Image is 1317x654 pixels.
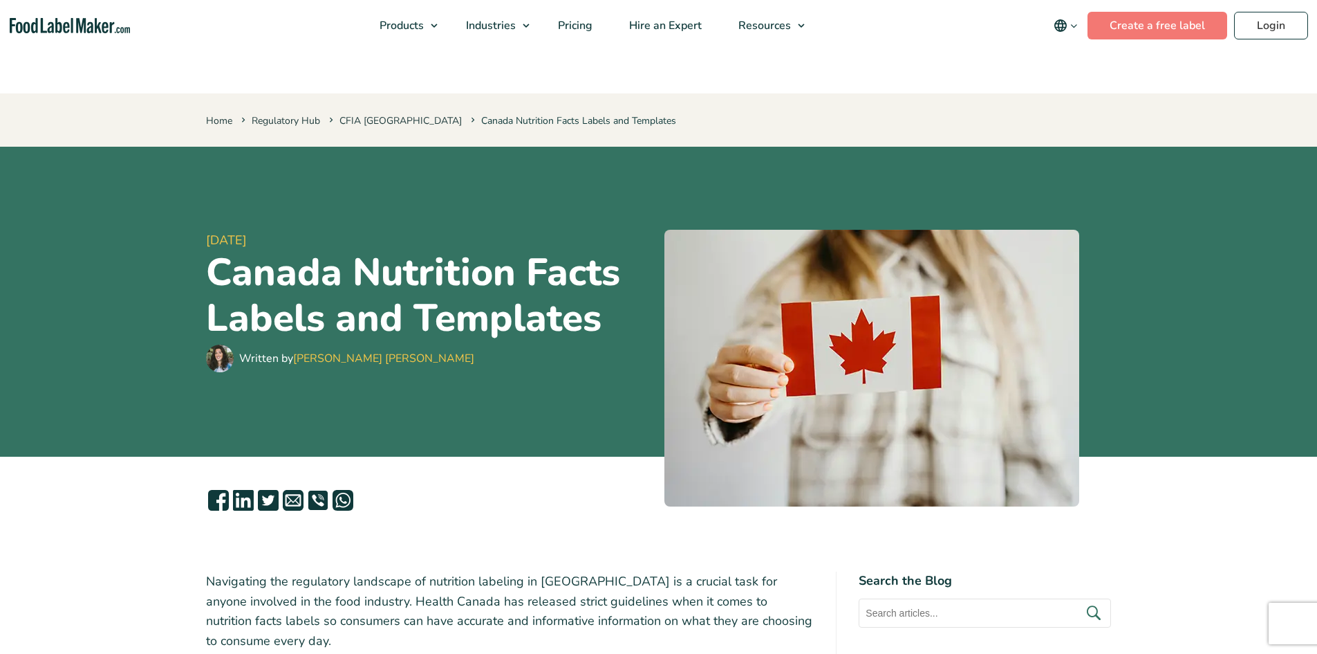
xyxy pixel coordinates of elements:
p: Navigating the regulatory landscape of nutrition labeling in [GEOGRAPHIC_DATA] is a crucial task ... [206,572,814,651]
a: Food Label Maker homepage [10,18,131,34]
div: Written by [239,350,474,367]
h1: Canada Nutrition Facts Labels and Templates [206,250,653,341]
span: Resources [734,18,792,33]
span: Canada Nutrition Facts Labels and Templates [468,114,676,127]
a: CFIA [GEOGRAPHIC_DATA] [339,114,462,127]
a: [PERSON_NAME] [PERSON_NAME] [293,351,474,366]
span: Pricing [554,18,594,33]
h4: Search the Blog [859,572,1111,590]
span: Hire an Expert [625,18,703,33]
a: Regulatory Hub [252,114,320,127]
span: [DATE] [206,231,653,250]
span: Industries [462,18,517,33]
input: Search articles... [859,599,1111,628]
span: Products [375,18,425,33]
a: Login [1234,12,1308,39]
a: Create a free label [1087,12,1227,39]
img: Maria Abi Hanna - Food Label Maker [206,345,234,372]
button: Change language [1044,12,1087,39]
a: Home [206,114,232,127]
